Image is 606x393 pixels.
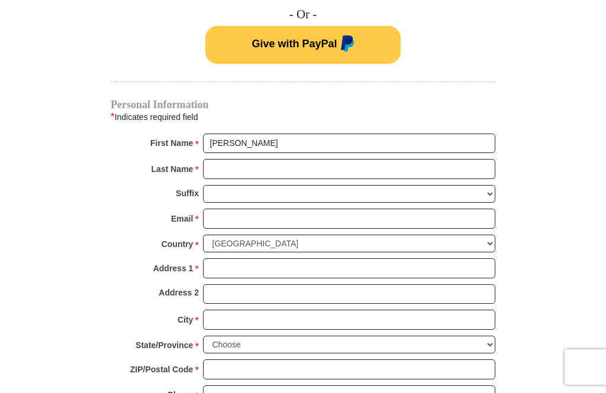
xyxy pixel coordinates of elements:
[150,135,193,151] strong: First Name
[159,284,199,301] strong: Address 2
[205,26,401,64] button: Give with PayPal
[178,311,193,328] strong: City
[111,100,495,109] h4: Personal Information
[337,35,354,54] img: paypal
[153,260,194,277] strong: Address 1
[171,210,193,227] strong: Email
[162,236,194,252] strong: Country
[136,337,193,353] strong: State/Province
[151,161,194,177] strong: Last Name
[252,38,337,50] span: Give with PayPal
[176,185,199,202] strong: Suffix
[111,7,495,22] h4: - Or -
[130,361,194,378] strong: ZIP/Postal Code
[111,109,495,125] div: Indicates required field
